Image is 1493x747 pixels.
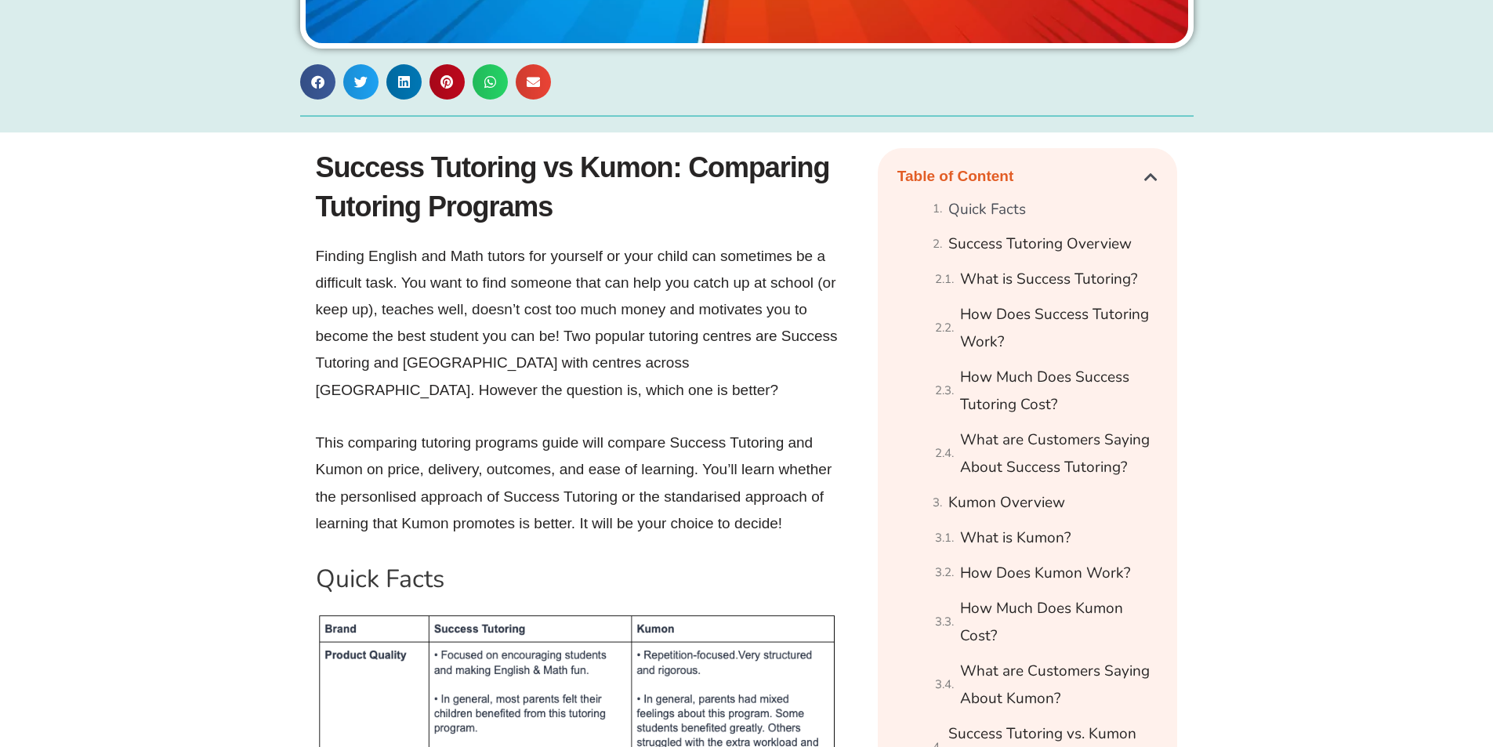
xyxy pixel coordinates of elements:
a: What is Kumon? [960,524,1071,552]
div: Share on email [516,64,551,100]
div: Close table of contents [1144,169,1158,184]
a: What are Customers Saying About Kumon? [960,658,1158,713]
a: How Does Success Tutoring Work? [960,301,1158,357]
a: Success Tutoring Overview [948,230,1132,258]
div: Share on facebook [300,64,335,100]
div: Share on whatsapp [473,64,508,100]
p: This comparing tutoring programs guide will compare Success Tutoring and Kumon on price, delivery... [316,430,841,537]
div: Share on pinterest [429,64,465,100]
a: How Much Does Success Tutoring Cost? [960,364,1158,419]
div: Share on twitter [343,64,379,100]
h4: Table of Content [897,168,1144,186]
a: How Much Does Kumon Cost? [960,595,1158,651]
p: Finding English and Math tutors for yourself or your child can sometimes be a difficult task. You... [316,243,841,404]
a: Kumon Overview [948,489,1065,517]
a: How Does Kumon Work? [960,560,1130,587]
div: Share on linkedin [386,64,422,100]
h1: Success Tutoring vs Kumon: Comparing Tutoring Programs [316,148,862,227]
a: What are Customers Saying About Success Tutoring? [960,426,1158,482]
h2: Quick Facts [316,563,841,596]
a: Quick Facts [948,196,1026,223]
iframe: Chat Widget [1232,570,1493,747]
a: What is Success Tutoring? [960,266,1137,293]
